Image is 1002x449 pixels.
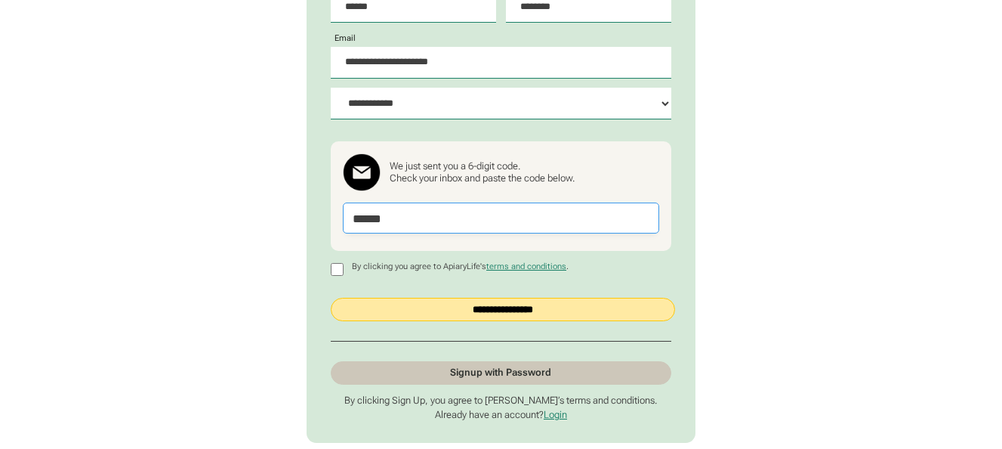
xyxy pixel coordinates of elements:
a: Login [544,409,567,420]
p: By clicking Sign Up, you agree to [PERSON_NAME]’s terms and conditions. [331,395,671,407]
a: terms and conditions [486,262,566,271]
p: By clicking you agree to ApiaryLife's . [348,262,572,271]
label: Email [331,34,359,43]
div: We just sent you a 6-digit code. Check your inbox and paste the code below. [390,160,575,184]
p: Already have an account? [331,409,671,421]
a: Signup with Password [331,361,671,385]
